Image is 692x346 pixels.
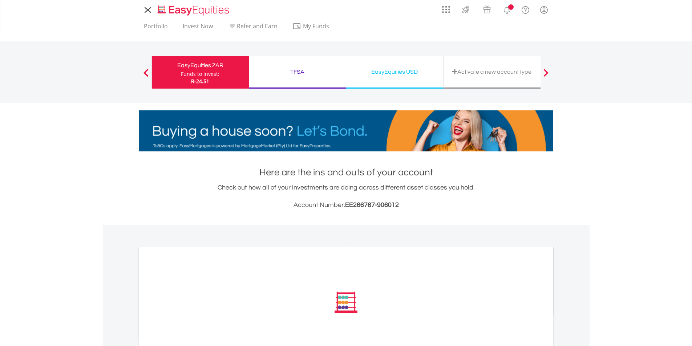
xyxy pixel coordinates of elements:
div: EasyEquities USD [351,67,439,77]
h3: Account Number: [139,200,553,210]
span: R-24.51 [191,78,209,85]
img: vouchers-v2.svg [481,4,493,15]
img: EasyEquities_Logo.png [156,4,232,16]
a: AppsGrid [437,2,455,13]
a: Home page [155,2,232,16]
a: Refer and Earn [225,23,280,34]
a: Portfolio [141,23,171,34]
div: Funds to invest: [181,70,219,78]
img: EasyMortage Promotion Banner [139,110,553,151]
a: Invest Now [180,23,216,34]
div: Check out how all of your investments are doing across different asset classes you hold. [139,183,553,210]
a: Notifications [498,2,516,16]
div: Activate a new account type [448,67,536,77]
span: My Funds [292,21,340,31]
h1: Here are the ins and outs of your account [139,166,553,179]
a: Vouchers [476,2,498,15]
div: TFSA [253,67,341,77]
img: thrive-v2.svg [460,4,472,15]
img: grid-menu-icon.svg [442,5,450,13]
span: Refer and Earn [237,22,278,30]
a: My Profile [535,2,553,18]
span: EE266767-906012 [345,202,399,208]
a: FAQ's and Support [516,2,535,16]
div: EasyEquities ZAR [156,60,244,70]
